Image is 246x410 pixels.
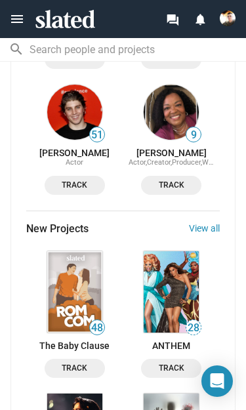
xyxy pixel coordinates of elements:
a: ANTHEM [129,340,215,351]
img: The Baby Clause [47,251,102,333]
img: AlgeRita Wynn [144,85,199,140]
mat-icon: forum [166,13,178,26]
a: ANTHEM [141,249,201,335]
span: Track [52,178,97,192]
span: Track [149,178,194,192]
a: The Baby Clause [45,249,105,335]
span: 48 [90,321,104,335]
a: View all [189,223,220,234]
img: Lukas Gage [47,85,102,140]
img: ANTHEM [144,251,199,333]
mat-icon: notifications [194,12,206,25]
a: The Baby Clause [31,340,118,351]
span: 28 [186,321,201,335]
span: Track [149,361,194,375]
button: John Tolbert [214,8,241,29]
button: Track [141,176,201,195]
span: Actor [66,158,83,167]
mat-icon: menu [9,11,25,27]
span: Creator, [147,158,172,167]
span: 9 [186,129,201,142]
span: Writer [202,158,222,167]
button: Track [141,359,201,378]
a: [PERSON_NAME] [31,148,118,158]
span: Track [52,361,97,375]
button: Track [45,176,105,195]
span: New Projects [26,222,89,236]
span: Producer, [172,158,202,167]
div: Open Intercom Messenger [201,365,233,397]
span: 51 [90,129,104,142]
img: John Tolbert [220,10,236,26]
span: Actor, [129,158,147,167]
button: Track [45,359,105,378]
a: [PERSON_NAME] [129,148,215,158]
